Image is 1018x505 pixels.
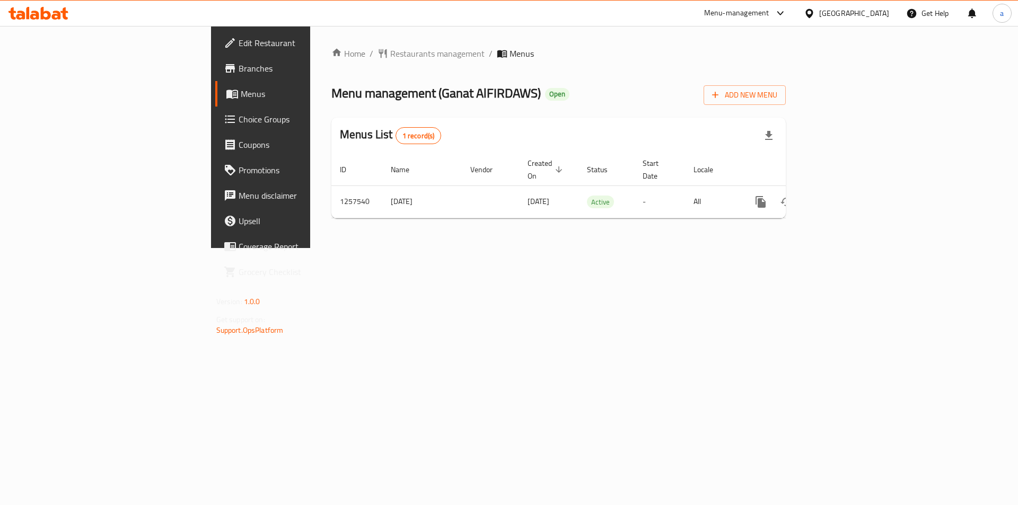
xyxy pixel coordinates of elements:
[239,189,373,202] span: Menu disclaimer
[239,138,373,151] span: Coupons
[756,123,782,148] div: Export file
[215,81,381,107] a: Menus
[643,157,672,182] span: Start Date
[378,47,485,60] a: Restaurants management
[382,185,462,218] td: [DATE]
[241,87,373,100] span: Menus
[489,47,493,60] li: /
[331,81,541,105] span: Menu management ( Ganat AlFIRDAWS )
[239,113,373,126] span: Choice Groups
[239,265,373,278] span: Grocery Checklist
[685,185,740,218] td: All
[545,88,569,101] div: Open
[331,47,786,60] nav: breadcrumb
[819,7,889,19] div: [GEOGRAPHIC_DATA]
[215,157,381,183] a: Promotions
[215,107,381,132] a: Choice Groups
[215,30,381,56] a: Edit Restaurant
[634,185,685,218] td: -
[340,163,360,176] span: ID
[390,47,485,60] span: Restaurants management
[239,215,373,227] span: Upsell
[396,127,442,144] div: Total records count
[470,163,506,176] span: Vendor
[748,189,774,215] button: more
[239,164,373,176] span: Promotions
[215,132,381,157] a: Coupons
[587,196,614,208] span: Active
[694,163,727,176] span: Locale
[216,295,242,308] span: Version:
[239,240,373,253] span: Coverage Report
[528,157,566,182] span: Created On
[331,154,858,218] table: enhanced table
[215,259,381,285] a: Grocery Checklist
[587,163,621,176] span: Status
[216,313,265,326] span: Get support on:
[704,85,786,105] button: Add New Menu
[774,189,799,215] button: Change Status
[528,194,549,208] span: [DATE]
[340,127,441,144] h2: Menus List
[740,154,858,186] th: Actions
[215,208,381,234] a: Upsell
[704,7,769,20] div: Menu-management
[215,234,381,259] a: Coverage Report
[396,131,441,141] span: 1 record(s)
[216,323,284,337] a: Support.OpsPlatform
[545,90,569,99] span: Open
[510,47,534,60] span: Menus
[1000,7,1004,19] span: a
[239,62,373,75] span: Branches
[215,183,381,208] a: Menu disclaimer
[712,88,777,102] span: Add New Menu
[239,37,373,49] span: Edit Restaurant
[244,295,260,308] span: 1.0.0
[391,163,423,176] span: Name
[215,56,381,81] a: Branches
